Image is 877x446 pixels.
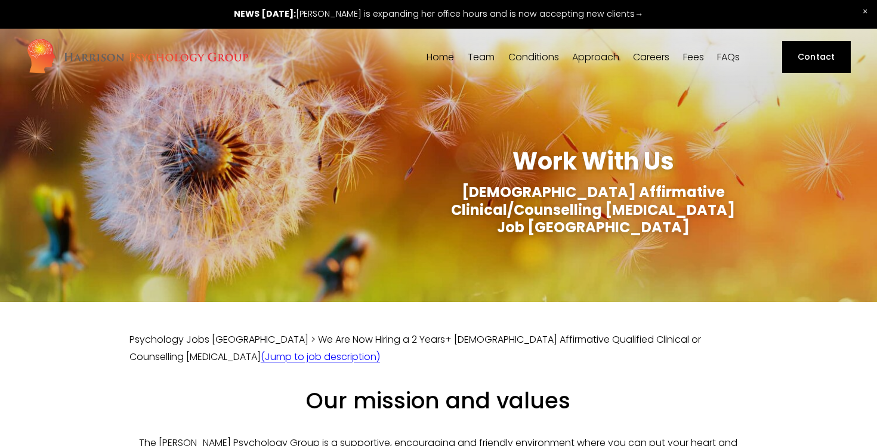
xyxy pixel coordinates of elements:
[129,386,748,416] h3: Our mission and values
[438,134,748,170] p: Work With Us
[683,51,704,63] a: Fees
[782,41,851,72] a: Contact
[572,51,619,63] a: folder dropdown
[572,53,619,62] span: Approach
[26,38,249,76] img: Harrison Psychology Group
[468,51,495,63] a: folder dropdown
[717,51,740,63] a: FAQs
[129,331,748,366] p: Psychology Jobs [GEOGRAPHIC_DATA] > We Are Now Hiring a 2 Years+ [DEMOGRAPHIC_DATA] Affirmative Q...
[633,51,669,63] a: Careers
[261,350,380,364] a: (Jump to job description)
[468,53,495,62] span: Team
[508,53,559,62] span: Conditions
[438,183,748,236] h1: [DEMOGRAPHIC_DATA] Affirmative Clinical/Counselling [MEDICAL_DATA] Job [GEOGRAPHIC_DATA]
[508,51,559,63] a: folder dropdown
[427,51,454,63] a: Home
